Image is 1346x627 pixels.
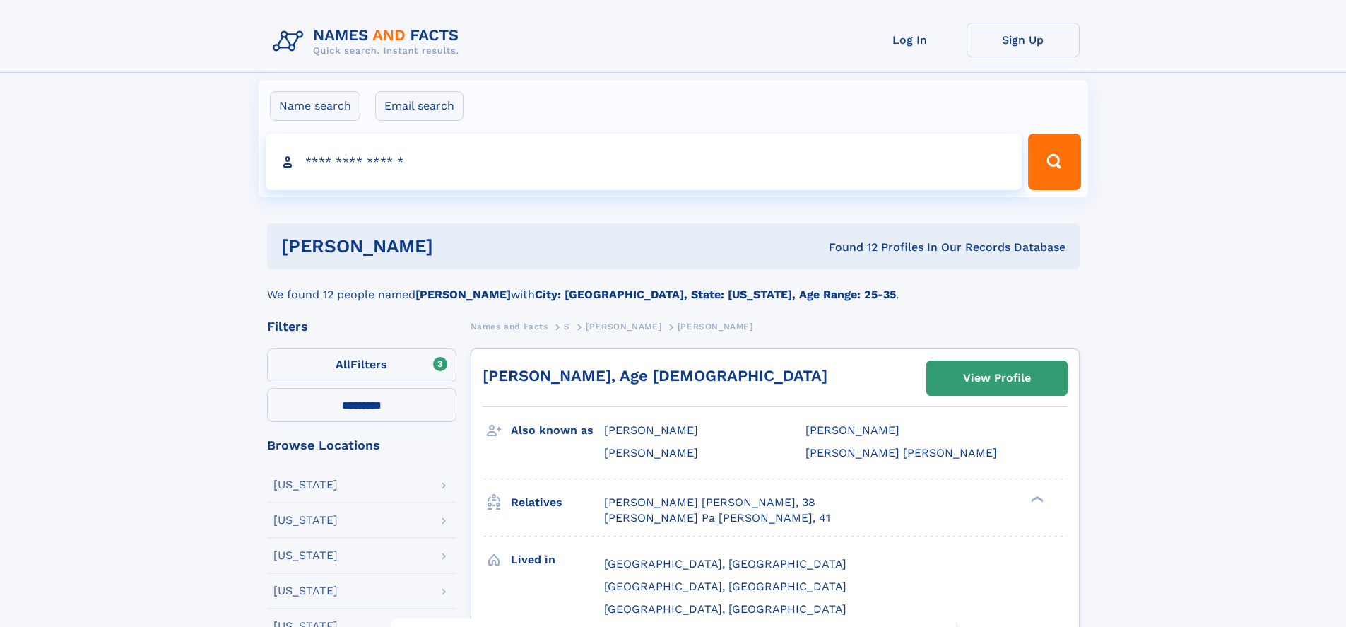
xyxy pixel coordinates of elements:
[678,322,753,332] span: [PERSON_NAME]
[273,585,338,597] div: [US_STATE]
[267,439,456,452] div: Browse Locations
[471,317,548,335] a: Names and Facts
[273,479,338,491] div: [US_STATE]
[586,317,661,335] a: [PERSON_NAME]
[564,317,570,335] a: S
[511,548,604,572] h3: Lived in
[415,288,511,301] b: [PERSON_NAME]
[267,269,1080,303] div: We found 12 people named with .
[535,288,896,301] b: City: [GEOGRAPHIC_DATA], State: [US_STATE], Age Range: 25-35
[854,23,967,57] a: Log In
[266,134,1022,190] input: search input
[270,91,360,121] label: Name search
[267,348,456,382] label: Filters
[604,510,830,526] a: [PERSON_NAME] Pa [PERSON_NAME], 41
[927,361,1067,395] a: View Profile
[604,557,846,570] span: [GEOGRAPHIC_DATA], [GEOGRAPHIC_DATA]
[267,320,456,333] div: Filters
[586,322,661,332] span: [PERSON_NAME]
[273,550,338,561] div: [US_STATE]
[1028,134,1080,190] button: Search Button
[281,238,631,255] h1: [PERSON_NAME]
[511,418,604,443] h3: Also known as
[511,491,604,515] h3: Relatives
[273,515,338,526] div: [US_STATE]
[967,23,1080,57] a: Sign Up
[604,580,846,593] span: [GEOGRAPHIC_DATA], [GEOGRAPHIC_DATA]
[336,358,350,371] span: All
[604,602,846,616] span: [GEOGRAPHIC_DATA], [GEOGRAPHIC_DATA]
[604,446,698,459] span: [PERSON_NAME]
[267,23,471,61] img: Logo Names and Facts
[1027,494,1044,503] div: ❯
[564,322,570,332] span: S
[375,91,464,121] label: Email search
[604,423,698,437] span: [PERSON_NAME]
[604,495,815,510] a: [PERSON_NAME] [PERSON_NAME], 38
[963,362,1031,394] div: View Profile
[483,367,827,385] a: [PERSON_NAME], Age [DEMOGRAPHIC_DATA]
[631,240,1065,255] div: Found 12 Profiles In Our Records Database
[805,423,899,437] span: [PERSON_NAME]
[805,446,997,459] span: [PERSON_NAME] [PERSON_NAME]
